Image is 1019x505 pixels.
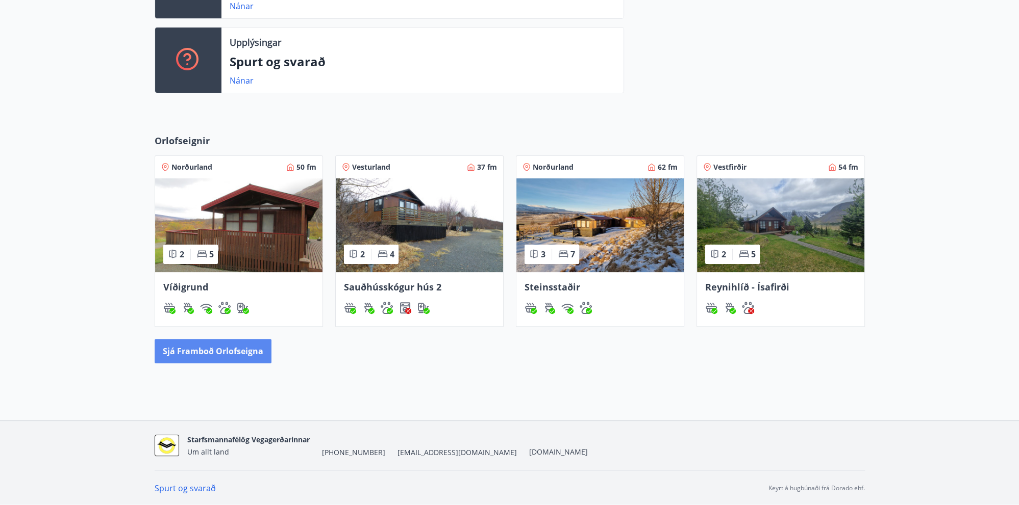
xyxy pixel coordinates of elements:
[200,302,212,314] img: HJRyFFsYp6qjeUYhR4dAD8CaCEsnIFYZ05miwXoh.svg
[362,302,375,314] div: Gasgrill
[580,302,592,314] img: pxcaIm5dSOV3FS4whs1soiYWTwFQvksT25a9J10C.svg
[344,302,356,314] div: Heitur pottur
[163,281,208,293] span: Víðigrund
[525,281,580,293] span: Steinsstaðir
[570,249,575,260] span: 7
[516,178,684,272] img: Paella dish
[230,1,254,12] a: Nánar
[200,302,212,314] div: Þráðlaust net
[397,447,517,458] span: [EMAIL_ADDRESS][DOMAIN_NAME]
[543,302,555,314] div: Gasgrill
[163,302,176,314] img: h89QDIuHlAdpqTriuIvuEWkTH976fOgBEOOeu1mi.svg
[529,447,588,457] a: [DOMAIN_NAME]
[171,162,212,172] span: Norðurland
[381,302,393,314] img: pxcaIm5dSOV3FS4whs1soiYWTwFQvksT25a9J10C.svg
[525,302,537,314] img: h89QDIuHlAdpqTriuIvuEWkTH976fOgBEOOeu1mi.svg
[543,302,555,314] img: ZXjrS3QKesehq6nQAPjaRuRTI364z8ohTALB4wBr.svg
[525,302,537,314] div: Heitur pottur
[322,447,385,458] span: [PHONE_NUMBER]
[155,435,179,457] img: suBotUq1GBnnm8aIt3p4JrVVQbDVnVd9Xe71I8RX.jpg
[182,302,194,314] img: ZXjrS3QKesehq6nQAPjaRuRTI364z8ohTALB4wBr.svg
[533,162,574,172] span: Norðurland
[561,302,574,314] img: HJRyFFsYp6qjeUYhR4dAD8CaCEsnIFYZ05miwXoh.svg
[155,134,210,147] span: Orlofseignir
[155,483,216,494] a: Spurt og svarað
[187,447,229,457] span: Um allt land
[417,302,430,314] div: Hleðslustöð fyrir rafbíla
[724,302,736,314] div: Gasgrill
[182,302,194,314] div: Gasgrill
[742,302,754,314] div: Gæludýr
[218,302,231,314] div: Gæludýr
[658,162,678,172] span: 62 fm
[336,178,503,272] img: Paella dish
[705,302,717,314] img: h89QDIuHlAdpqTriuIvuEWkTH976fOgBEOOeu1mi.svg
[768,484,865,493] p: Keyrt á hugbúnaði frá Dorado ehf.
[399,302,411,314] img: Dl16BY4EX9PAW649lg1C3oBuIaAsR6QVDQBO2cTm.svg
[209,249,214,260] span: 5
[163,302,176,314] div: Heitur pottur
[218,302,231,314] img: pxcaIm5dSOV3FS4whs1soiYWTwFQvksT25a9J10C.svg
[230,75,254,86] a: Nánar
[155,178,322,272] img: Paella dish
[155,339,271,363] button: Sjá framboð orlofseigna
[705,281,789,293] span: Reynihlíð - Ísafirði
[381,302,393,314] div: Gæludýr
[230,36,281,49] p: Upplýsingar
[360,249,365,260] span: 2
[722,249,726,260] span: 2
[713,162,747,172] span: Vestfirðir
[561,302,574,314] div: Þráðlaust net
[296,162,316,172] span: 50 fm
[237,302,249,314] img: nH7E6Gw2rvWFb8XaSdRp44dhkQaj4PJkOoRYItBQ.svg
[477,162,497,172] span: 37 fm
[344,281,441,293] span: Sauðhússkógur hús 2
[230,53,615,70] p: Spurt og svarað
[742,302,754,314] img: pxcaIm5dSOV3FS4whs1soiYWTwFQvksT25a9J10C.svg
[237,302,249,314] div: Hleðslustöð fyrir rafbíla
[399,302,411,314] div: Þvottavél
[724,302,736,314] img: ZXjrS3QKesehq6nQAPjaRuRTI364z8ohTALB4wBr.svg
[362,302,375,314] img: ZXjrS3QKesehq6nQAPjaRuRTI364z8ohTALB4wBr.svg
[541,249,545,260] span: 3
[344,302,356,314] img: h89QDIuHlAdpqTriuIvuEWkTH976fOgBEOOeu1mi.svg
[697,178,864,272] img: Paella dish
[705,302,717,314] div: Heitur pottur
[352,162,390,172] span: Vesturland
[417,302,430,314] img: nH7E6Gw2rvWFb8XaSdRp44dhkQaj4PJkOoRYItBQ.svg
[390,249,394,260] span: 4
[187,435,310,444] span: Starfsmannafélög Vegagerðarinnar
[751,249,756,260] span: 5
[838,162,858,172] span: 54 fm
[580,302,592,314] div: Gæludýr
[180,249,184,260] span: 2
